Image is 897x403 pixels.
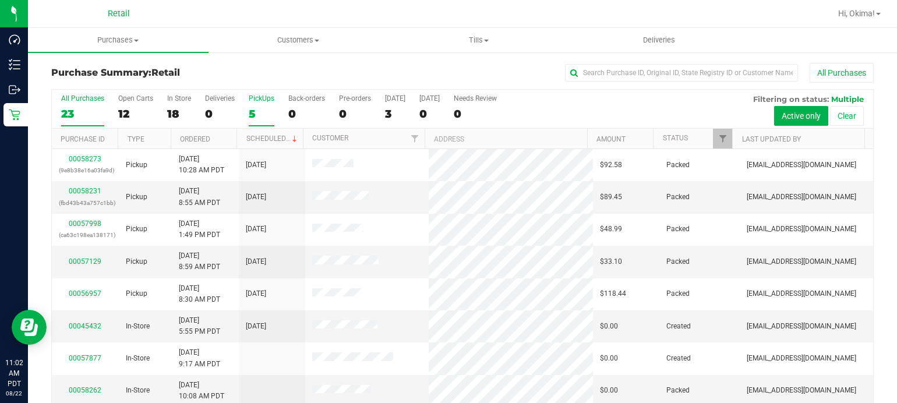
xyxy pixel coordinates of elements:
[454,107,497,121] div: 0
[425,129,587,149] th: Address
[179,347,220,369] span: [DATE] 9:17 AM PDT
[209,28,389,52] a: Customers
[126,385,150,396] span: In-Store
[385,107,405,121] div: 3
[69,155,101,163] a: 00058273
[246,224,266,235] span: [DATE]
[167,94,191,102] div: In Store
[9,84,20,96] inline-svg: Outbound
[405,129,425,149] a: Filter
[663,134,688,142] a: Status
[389,28,569,52] a: Tills
[246,288,266,299] span: [DATE]
[246,160,266,171] span: [DATE]
[249,107,274,121] div: 5
[747,288,856,299] span: [EMAIL_ADDRESS][DOMAIN_NAME]
[179,283,220,305] span: [DATE] 8:30 AM PDT
[59,197,112,208] p: (fbd43b43a757c1bb)
[51,68,326,78] h3: Purchase Summary:
[151,67,180,78] span: Retail
[61,107,104,121] div: 23
[747,353,856,364] span: [EMAIL_ADDRESS][DOMAIN_NAME]
[205,107,235,121] div: 0
[747,385,856,396] span: [EMAIL_ADDRESS][DOMAIN_NAME]
[600,160,622,171] span: $92.58
[339,107,371,121] div: 0
[179,186,220,208] span: [DATE] 8:55 AM PDT
[600,288,626,299] span: $118.44
[810,63,874,83] button: All Purchases
[69,187,101,195] a: 00058231
[61,94,104,102] div: All Purchases
[666,160,690,171] span: Packed
[419,107,440,121] div: 0
[249,94,274,102] div: PickUps
[5,389,23,398] p: 08/22
[600,353,618,364] span: $0.00
[666,321,691,332] span: Created
[246,135,299,143] a: Scheduled
[12,310,47,345] iframe: Resource center
[742,135,801,143] a: Last Updated By
[28,28,209,52] a: Purchases
[118,107,153,121] div: 12
[179,380,224,402] span: [DATE] 10:08 AM PDT
[288,94,325,102] div: Back-orders
[179,315,220,337] span: [DATE] 5:55 PM PDT
[9,34,20,45] inline-svg: Dashboard
[600,256,622,267] span: $33.10
[569,28,750,52] a: Deliveries
[179,218,220,241] span: [DATE] 1:49 PM PDT
[246,321,266,332] span: [DATE]
[627,35,691,45] span: Deliveries
[600,224,622,235] span: $48.99
[179,250,220,273] span: [DATE] 8:59 AM PDT
[753,94,829,104] span: Filtering on status:
[385,94,405,102] div: [DATE]
[831,94,864,104] span: Multiple
[126,224,147,235] span: Pickup
[246,256,266,267] span: [DATE]
[666,288,690,299] span: Packed
[246,192,266,203] span: [DATE]
[666,224,690,235] span: Packed
[600,321,618,332] span: $0.00
[312,134,348,142] a: Customer
[666,256,690,267] span: Packed
[747,321,856,332] span: [EMAIL_ADDRESS][DOMAIN_NAME]
[126,160,147,171] span: Pickup
[747,160,856,171] span: [EMAIL_ADDRESS][DOMAIN_NAME]
[59,229,112,241] p: (ca63c198ea138171)
[69,386,101,394] a: 00058262
[69,257,101,266] a: 00057129
[126,321,150,332] span: In-Store
[126,256,147,267] span: Pickup
[596,135,626,143] a: Amount
[128,135,144,143] a: Type
[600,385,618,396] span: $0.00
[747,192,856,203] span: [EMAIL_ADDRESS][DOMAIN_NAME]
[838,9,875,18] span: Hi, Okima!
[454,94,497,102] div: Needs Review
[167,107,191,121] div: 18
[205,94,235,102] div: Deliveries
[209,35,389,45] span: Customers
[774,106,828,126] button: Active only
[339,94,371,102] div: Pre-orders
[118,94,153,102] div: Open Carts
[389,35,568,45] span: Tills
[28,35,209,45] span: Purchases
[108,9,130,19] span: Retail
[126,288,147,299] span: Pickup
[419,94,440,102] div: [DATE]
[600,192,622,203] span: $89.45
[61,135,105,143] a: Purchase ID
[666,385,690,396] span: Packed
[180,135,210,143] a: Ordered
[69,354,101,362] a: 00057877
[179,154,224,176] span: [DATE] 10:28 AM PDT
[565,64,798,82] input: Search Purchase ID, Original ID, State Registry ID or Customer Name...
[747,256,856,267] span: [EMAIL_ADDRESS][DOMAIN_NAME]
[666,192,690,203] span: Packed
[126,353,150,364] span: In-Store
